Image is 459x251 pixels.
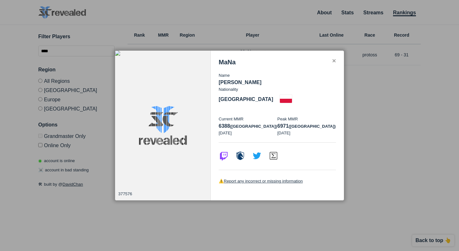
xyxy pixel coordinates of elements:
[219,59,236,66] h3: MaNa
[268,151,279,161] img: icon-aligulac.ac4eb113.svg
[332,59,336,64] div: ✕
[219,156,229,162] a: Visit Twitch profile
[277,116,336,122] p: Peak MMR
[219,72,336,79] p: Name
[252,156,262,162] a: Visit Twitter profile
[230,124,277,129] span: ([GEOGRAPHIC_DATA])
[219,178,336,184] p: ⚠️
[219,79,336,86] p: [PERSON_NAME]
[219,86,238,93] p: Nationality
[252,151,262,161] img: icon-twitter.b0e6f5a1.svg
[219,151,229,161] img: icon-twitch.7daa0e80.svg
[219,122,277,130] p: 6388
[219,116,277,122] p: Current MMR
[118,191,132,197] p: 377576
[115,51,211,200] img: G0qAY59w_400x400.jpg
[268,156,279,162] a: Visit Aligulac profile
[235,156,245,162] a: Visit Liquidpedia profile
[219,131,232,135] span: [DATE]
[277,130,336,136] p: [DATE]
[224,179,303,183] a: Report any incorrect or missing information
[219,96,273,103] p: [GEOGRAPHIC_DATA]
[289,124,336,129] span: ([GEOGRAPHIC_DATA])
[235,151,245,161] img: icon-liquidpedia.02c3dfcd.svg
[277,122,336,130] p: 6971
